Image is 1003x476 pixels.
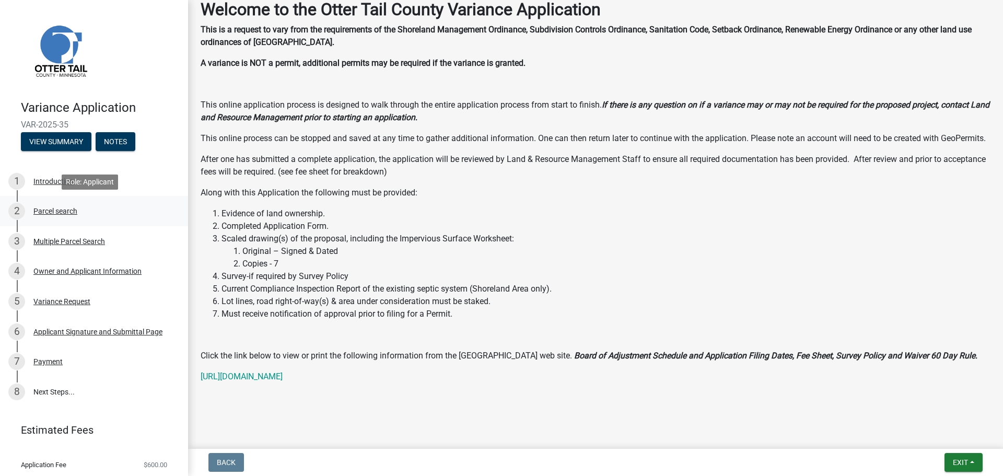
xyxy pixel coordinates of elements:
strong: This is a request to vary from the requirements of the Shoreland Management Ordinance, Subdivisio... [201,25,972,47]
strong: A variance is NOT a permit, additional permits may be required if the variance is granted. [201,58,526,68]
a: Estimated Fees [8,420,171,440]
div: 1 [8,173,25,190]
li: Must receive notification of approval prior to filing for a Permit. [221,308,990,320]
button: Notes [96,132,135,151]
span: Application Fee [21,461,66,468]
span: VAR-2025-35 [21,120,167,130]
li: Current Compliance Inspection Report of the existing septic system (Shoreland Area only). [221,283,990,295]
p: Click the link below to view or print the following information from the [GEOGRAPHIC_DATA] web site. [201,350,990,362]
h4: Variance Application [21,100,180,115]
li: Evidence of land ownership. [221,207,990,220]
li: Completed Application Form. [221,220,990,233]
span: $600.00 [144,461,167,468]
a: [URL][DOMAIN_NAME] [201,371,283,381]
wm-modal-confirm: Notes [96,138,135,146]
div: Role: Applicant [62,175,118,190]
li: Lot lines, road right-of-way(s) & area under consideration must be staked. [221,295,990,308]
div: 3 [8,233,25,250]
button: View Summary [21,132,91,151]
button: Back [208,453,244,472]
div: 4 [8,263,25,280]
div: Payment [33,358,63,365]
div: 6 [8,323,25,340]
div: Multiple Parcel Search [33,238,105,245]
div: 8 [8,384,25,400]
li: Copies - 7 [242,258,990,270]
li: Survey-if required by Survey Policy [221,270,990,283]
img: Otter Tail County, Minnesota [21,11,99,89]
p: Along with this Application the following must be provided: [201,187,990,199]
div: Introduction [33,178,74,185]
div: 5 [8,293,25,310]
span: Back [217,458,236,467]
span: Exit [953,458,968,467]
li: Scaled drawing(s) of the proposal, including the Impervious Surface Worksheet: [221,233,990,270]
strong: Board of Adjustment Schedule and Application Filing Dates, Fee Sheet, Survey Policy and Waiver 60... [574,351,977,361]
li: Original – Signed & Dated [242,245,990,258]
p: This online process can be stopped and saved at any time to gather additional information. One ca... [201,132,990,145]
div: Applicant Signature and Submittal Page [33,328,162,335]
div: Parcel search [33,207,77,215]
button: Exit [944,453,983,472]
div: Owner and Applicant Information [33,268,142,275]
div: 7 [8,353,25,370]
wm-modal-confirm: Summary [21,138,91,146]
div: Variance Request [33,298,90,305]
p: This online application process is designed to walk through the entire application process from s... [201,99,990,124]
div: 2 [8,203,25,219]
p: After one has submitted a complete application, the application will be reviewed by Land & Resour... [201,153,990,178]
